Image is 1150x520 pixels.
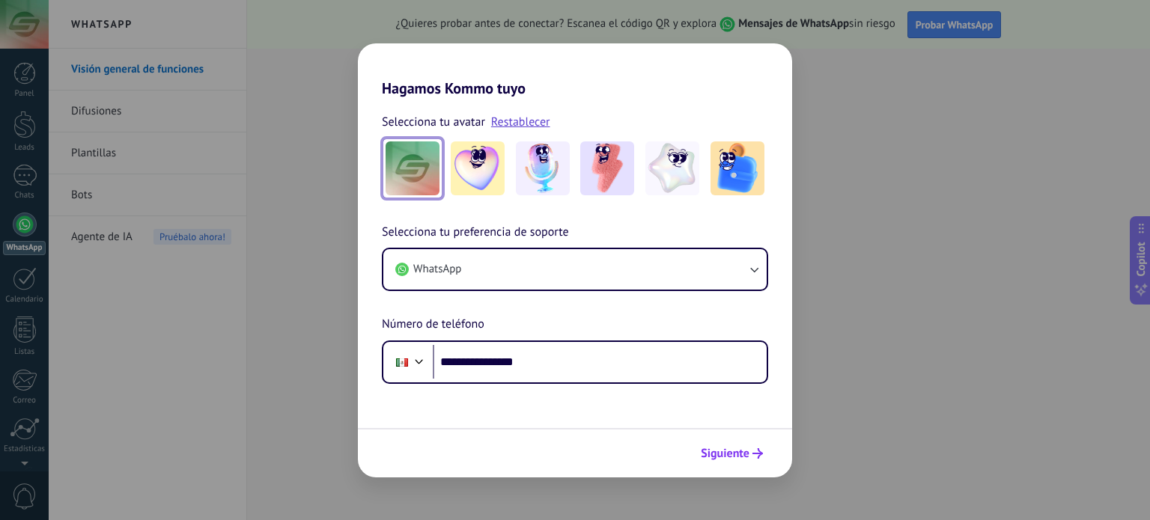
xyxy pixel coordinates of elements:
span: Siguiente [701,448,749,459]
a: Restablecer [491,114,550,129]
span: Selecciona tu avatar [382,112,485,132]
img: -4.jpeg [645,141,699,195]
span: WhatsApp [413,262,461,277]
img: -2.jpeg [516,141,570,195]
button: Siguiente [694,441,770,466]
h2: Hagamos Kommo tuyo [358,43,792,97]
img: -5.jpeg [711,141,764,195]
span: Número de teléfono [382,315,484,334]
span: Selecciona tu preferencia de soporte [382,223,569,242]
div: Mexico: + 52 [388,346,416,378]
img: -3.jpeg [580,141,634,195]
img: -1.jpeg [451,141,505,195]
button: WhatsApp [383,249,767,290]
